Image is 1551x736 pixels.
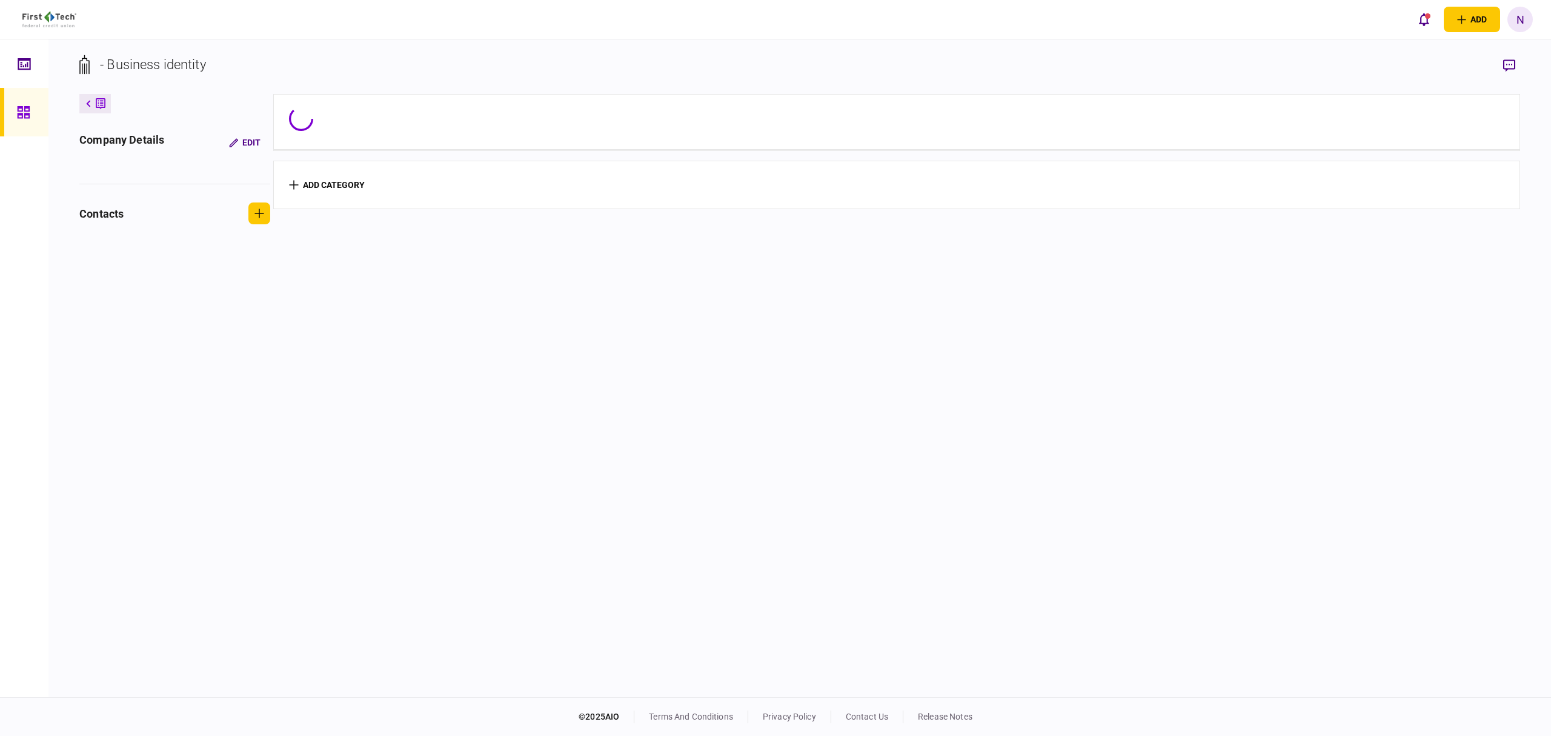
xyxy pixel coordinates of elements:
[79,206,124,222] div: contacts
[918,712,972,721] a: release notes
[763,712,816,721] a: privacy policy
[1411,7,1436,32] button: open notifications list
[100,55,206,75] div: - Business identity
[579,711,634,723] div: © 2025 AIO
[1507,7,1533,32] button: N
[79,132,164,153] div: company details
[649,712,733,721] a: terms and conditions
[219,132,270,153] button: Edit
[846,712,888,721] a: contact us
[22,12,76,27] img: client company logo
[289,180,365,190] button: add category
[1444,7,1500,32] button: open adding identity options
